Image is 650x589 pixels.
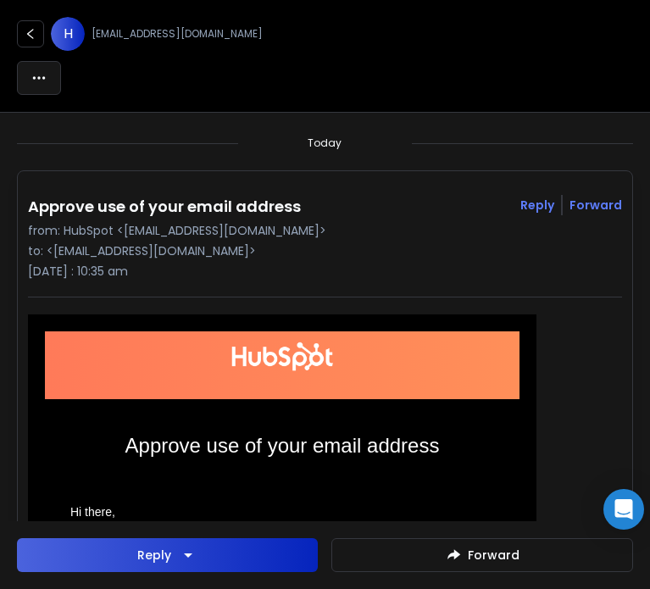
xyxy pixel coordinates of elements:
span: H [51,17,85,51]
button: Reply [520,197,554,214]
h1: Approve use of your email address [28,195,301,219]
p: [DATE] : 10:35 am [28,263,622,280]
div: Open Intercom Messenger [603,489,644,530]
p: to: <[EMAIL_ADDRESS][DOMAIN_NAME]> [28,242,622,259]
p: Today [308,136,342,150]
button: Reply [17,538,318,572]
img: HubSpot [231,342,333,371]
p: from: HubSpot <[EMAIL_ADDRESS][DOMAIN_NAME]> [28,222,622,239]
td: Approve use of your email address [70,431,494,476]
div: Forward [569,197,622,214]
button: Forward [331,538,633,572]
div: Reply [137,547,171,564]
